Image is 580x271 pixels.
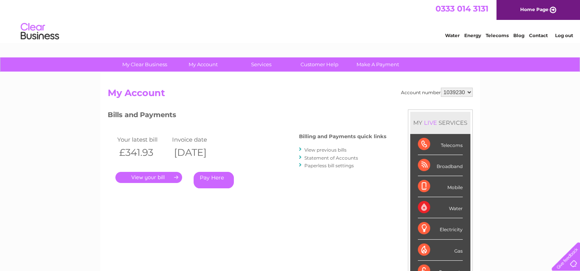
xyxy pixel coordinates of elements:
[115,172,182,183] a: .
[115,145,171,160] th: £341.93
[113,57,176,72] a: My Clear Business
[418,240,463,261] div: Gas
[418,176,463,197] div: Mobile
[418,197,463,218] div: Water
[109,4,472,37] div: Clear Business is a trading name of Verastar Limited (registered in [GEOGRAPHIC_DATA] No. 3667643...
[170,145,225,160] th: [DATE]
[418,218,463,239] div: Electricity
[513,33,524,38] a: Blog
[435,4,488,13] a: 0333 014 3131
[418,155,463,176] div: Broadband
[171,57,235,72] a: My Account
[299,134,386,139] h4: Billing and Payments quick links
[445,33,460,38] a: Water
[401,88,473,97] div: Account number
[304,163,354,168] a: Paperless bill settings
[555,33,573,38] a: Log out
[418,134,463,155] div: Telecoms
[346,57,409,72] a: Make A Payment
[486,33,509,38] a: Telecoms
[194,172,234,188] a: Pay Here
[108,109,386,123] h3: Bills and Payments
[230,57,293,72] a: Services
[108,88,473,102] h2: My Account
[170,134,225,145] td: Invoice date
[304,147,347,153] a: View previous bills
[422,119,439,126] div: LIVE
[529,33,548,38] a: Contact
[410,112,470,134] div: MY SERVICES
[20,20,59,43] img: logo.png
[464,33,481,38] a: Energy
[288,57,351,72] a: Customer Help
[115,134,171,145] td: Your latest bill
[304,155,358,161] a: Statement of Accounts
